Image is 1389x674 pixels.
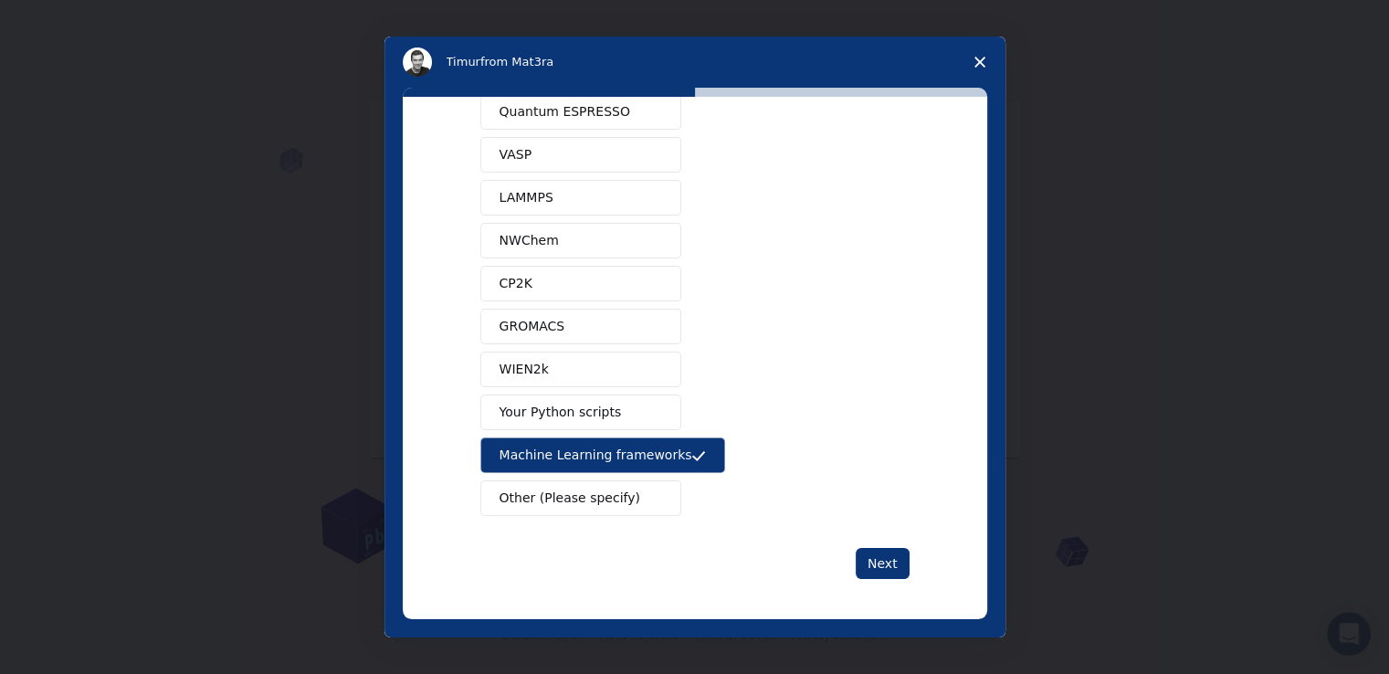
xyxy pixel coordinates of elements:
[480,180,681,216] button: LAMMPS
[480,309,681,344] button: GROMACS
[500,145,532,164] span: VASP
[480,94,681,130] button: Quantum ESPRESSO
[480,480,681,516] button: Other (Please specify)
[500,489,640,508] span: Other (Please specify)
[500,231,559,250] span: NWChem
[500,188,553,207] span: LAMMPS
[37,13,102,29] span: Support
[500,403,622,422] span: Your Python scripts
[480,137,681,173] button: VASP
[480,437,726,473] button: Machine Learning frameworks
[480,395,681,430] button: Your Python scripts
[954,37,1005,88] span: Close survey
[480,223,681,258] button: NWChem
[500,274,532,293] span: CP2K
[500,360,549,379] span: WIEN2k
[500,317,565,336] span: GROMACS
[480,352,681,387] button: WIEN2k
[856,548,910,579] button: Next
[447,55,480,68] span: Timur
[480,266,681,301] button: CP2K
[500,102,630,121] span: Quantum ESPRESSO
[500,446,692,465] span: Machine Learning frameworks
[480,55,553,68] span: from Mat3ra
[403,47,432,77] img: Profile image for Timur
